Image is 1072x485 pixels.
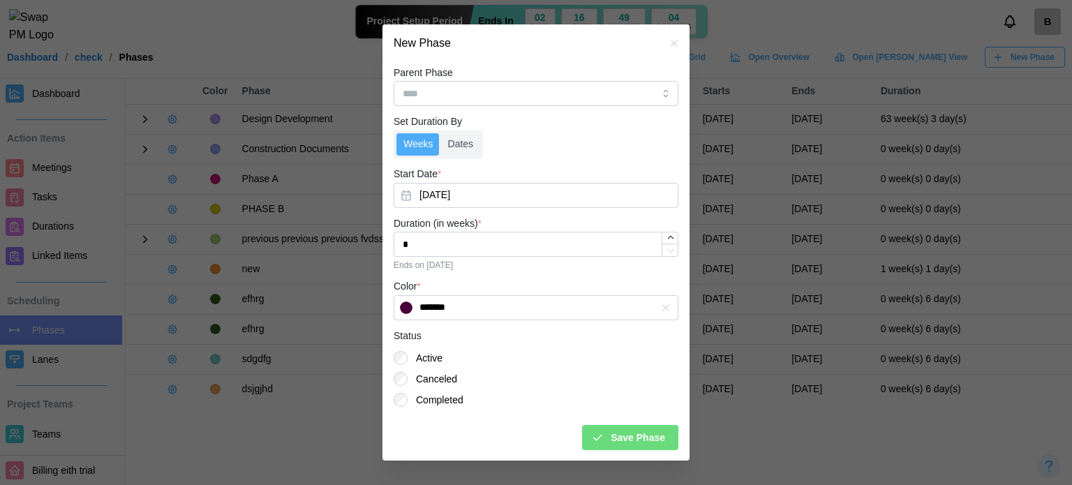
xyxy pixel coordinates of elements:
[394,260,678,270] div: Ends on [DATE]
[394,167,441,182] label: Start Date
[396,133,440,156] label: Weeks
[394,183,678,208] button: Feb 21, 2079
[394,216,482,232] label: Duration (in weeks)
[394,38,451,49] h2: New Phase
[394,329,422,344] div: Status
[408,393,463,407] label: Completed
[582,425,678,450] button: Save Phase
[394,114,462,130] label: Set Duration By
[408,351,442,365] label: Active
[394,279,421,294] label: Color
[394,66,453,81] label: Parent Phase
[611,426,665,449] span: Save Phase
[441,133,481,156] label: Dates
[408,372,457,386] label: Canceled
